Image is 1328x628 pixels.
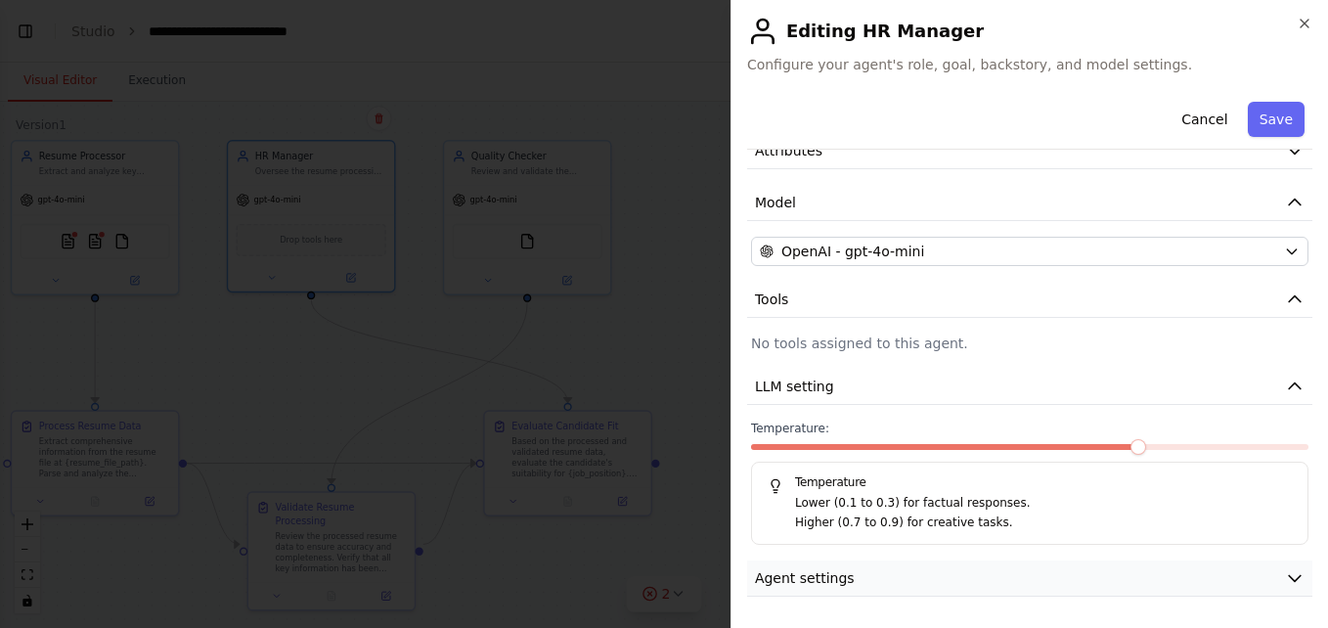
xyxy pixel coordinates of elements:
[795,494,1292,514] p: Lower (0.1 to 0.3) for factual responses.
[747,55,1312,74] span: Configure your agent's role, goal, backstory, and model settings.
[751,237,1308,266] button: OpenAI - gpt-4o-mini
[1170,102,1239,137] button: Cancel
[747,369,1312,405] button: LLM setting
[1248,102,1305,137] button: Save
[747,185,1312,221] button: Model
[755,193,796,212] span: Model
[747,133,1312,169] button: Attributes
[747,561,1312,597] button: Agent settings
[781,242,924,261] span: OpenAI - gpt-4o-mini
[747,16,1312,47] h2: Editing HR Manager
[755,568,855,588] span: Agent settings
[755,290,789,309] span: Tools
[755,377,834,396] span: LLM setting
[795,514,1292,533] p: Higher (0.7 to 0.9) for creative tasks.
[768,474,1292,490] h5: Temperature
[751,334,1308,353] p: No tools assigned to this agent.
[751,421,829,436] span: Temperature:
[747,282,1312,318] button: Tools
[755,141,822,160] span: Attributes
